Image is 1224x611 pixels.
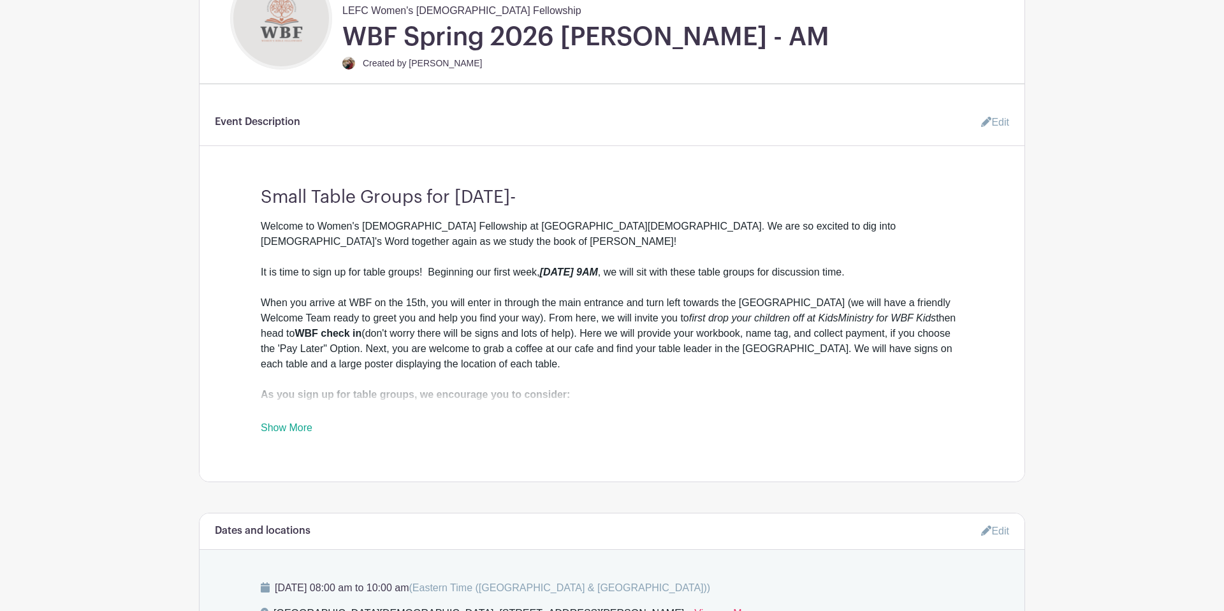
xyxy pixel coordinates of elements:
[261,219,963,387] div: Welcome to Women's [DEMOGRAPHIC_DATA] Fellowship at [GEOGRAPHIC_DATA][DEMOGRAPHIC_DATA]. We are s...
[215,525,310,537] h6: Dates and locations
[981,520,1009,541] a: Edit
[319,404,414,415] strong: inter-generationally
[261,580,963,596] p: [DATE] 08:00 am to 10:00 am
[971,110,1009,135] a: Edit
[363,58,483,68] small: Created by [PERSON_NAME]
[342,21,829,53] h1: WBF Spring 2026 [PERSON_NAME] - AM
[215,116,300,128] h6: Event Description
[342,57,355,70] img: 1FBAD658-73F6-4E4B-B59F-CB0C05CD4BD1.jpeg
[409,582,710,593] span: (Eastern Time ([GEOGRAPHIC_DATA] & [GEOGRAPHIC_DATA]))
[261,177,963,209] h3: Small Table Groups for [DATE]-
[295,328,361,339] strong: WBF check in
[689,313,936,323] em: first drop your children off at KidsMinistry for WBF Kids
[261,422,312,438] a: Show More
[271,402,963,433] li: Signing up and/or with a mix of friends and new faces! We love when older and younger women can p...
[540,267,598,277] em: [DATE] 9AM
[261,389,570,400] strong: As you sign up for table groups, we encourage you to consider:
